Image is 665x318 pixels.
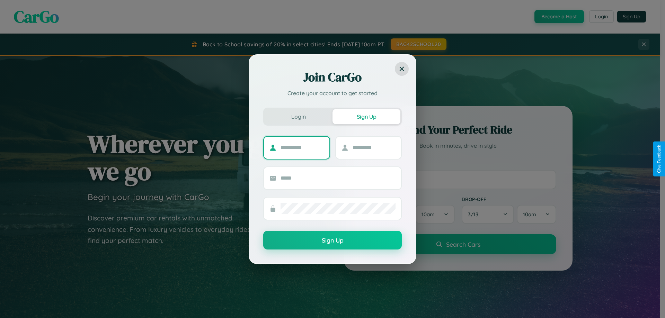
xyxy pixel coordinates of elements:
[265,109,332,124] button: Login
[263,231,402,249] button: Sign Up
[657,145,662,173] div: Give Feedback
[263,89,402,97] p: Create your account to get started
[263,69,402,85] h2: Join CarGo
[332,109,400,124] button: Sign Up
